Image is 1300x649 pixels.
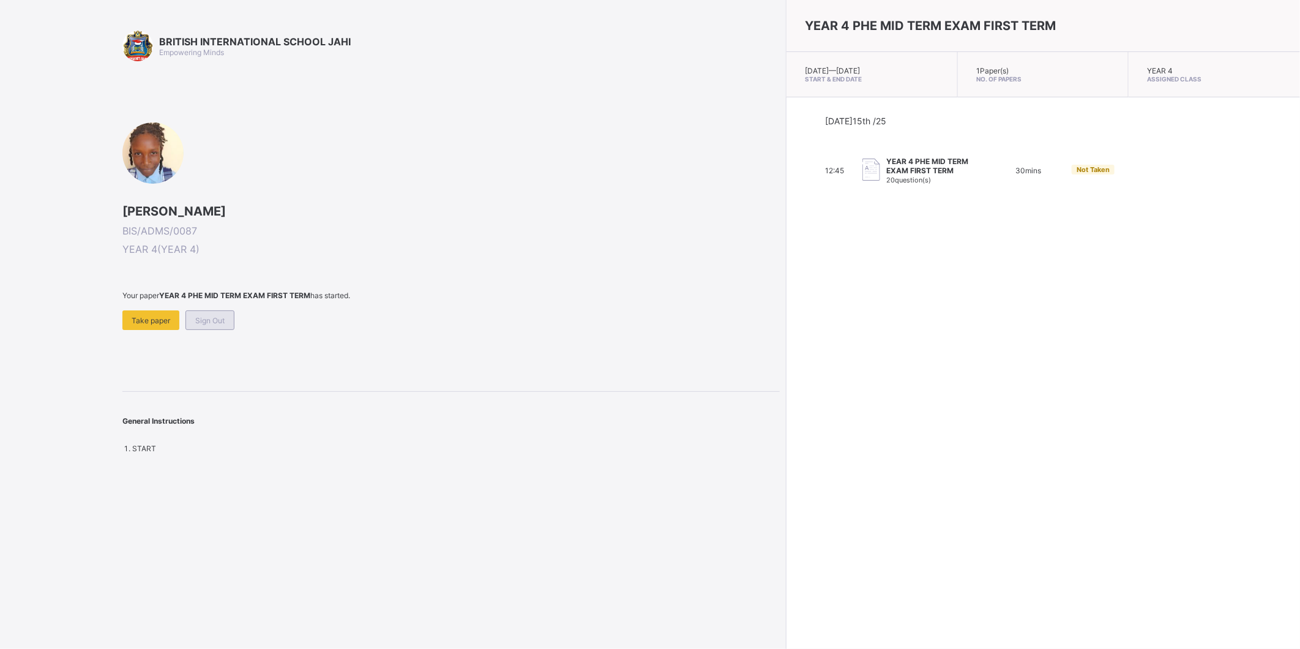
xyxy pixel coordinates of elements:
[159,48,224,57] span: Empowering Minds
[976,66,1009,75] span: 1 Paper(s)
[805,75,939,83] span: Start & End Date
[195,316,225,325] span: Sign Out
[159,36,351,48] span: BRITISH INTERNATIONAL SCHOOL JAHI
[122,243,780,255] span: YEAR 4 ( YEAR 4 )
[1015,166,1041,175] span: 30 mins
[122,204,780,219] span: [PERSON_NAME]
[825,166,844,175] span: 12:45
[805,66,860,75] span: [DATE] — [DATE]
[132,444,156,453] span: START
[825,116,886,126] span: [DATE] 15th /25
[1077,165,1110,174] span: Not Taken
[122,416,195,426] span: General Instructions
[1147,75,1282,83] span: Assigned Class
[122,225,780,237] span: BIS/ADMS/0087
[862,159,880,181] img: take_paper.cd97e1aca70de81545fe8e300f84619e.svg
[159,291,310,300] b: YEAR 4 PHE MID TERM EXAM FIRST TERM
[886,157,979,175] span: YEAR 4 PHE MID TERM EXAM FIRST TERM
[805,18,1056,33] span: YEAR 4 PHE MID TERM EXAM FIRST TERM
[886,176,931,184] span: 20 question(s)
[976,75,1110,83] span: No. of Papers
[132,316,170,325] span: Take paper
[122,291,780,300] span: Your paper has started.
[1147,66,1173,75] span: YEAR 4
